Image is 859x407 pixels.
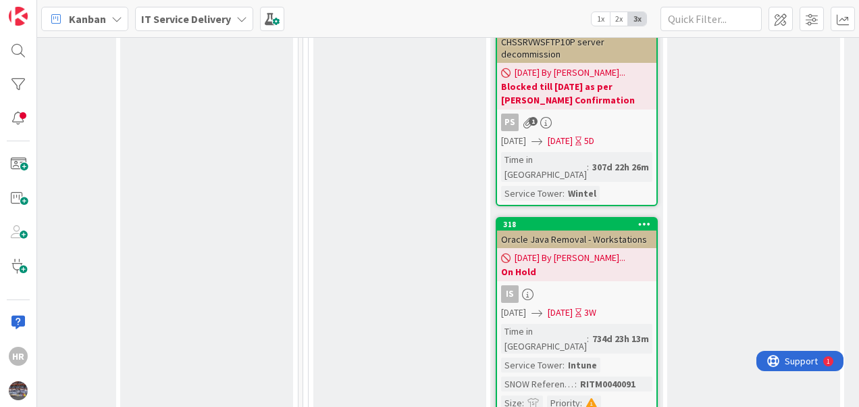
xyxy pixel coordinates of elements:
span: [DATE] [501,134,526,148]
span: : [575,377,577,391]
div: SNOW Reference Number [501,377,575,391]
div: PS [497,114,656,131]
div: Is [501,285,519,303]
div: Intune [565,358,600,373]
span: : [587,331,589,346]
div: Service Tower [501,358,563,373]
div: 5D [584,134,594,148]
div: 307d 22h 26m [589,160,652,174]
span: 3x [628,12,646,26]
div: Oracle Java Removal - Workstations [497,231,656,248]
img: avatar [9,381,28,400]
b: IT Service Delivery [141,12,231,26]
span: [DATE] [548,306,573,320]
a: CHSSRVWSFTP10P server decommission[DATE] By [PERSON_NAME]...Blocked till [DATE] as per [PERSON_NA... [496,20,658,206]
div: 318 [497,218,656,231]
b: On Hold [501,265,652,279]
div: 318 [503,220,656,229]
span: : [563,358,565,373]
b: Blocked till [DATE] as per [PERSON_NAME] Confirmation [501,80,652,107]
div: CHSSRVWSFTP10P server decommission [497,33,656,63]
span: 2x [610,12,628,26]
span: : [587,160,589,174]
div: Is [497,285,656,303]
div: HR [9,347,28,366]
div: 734d 23h 13m [589,331,652,346]
div: 318Oracle Java Removal - Workstations [497,218,656,248]
div: CHSSRVWSFTP10P server decommission [497,21,656,63]
div: Wintel [565,186,600,201]
img: Visit kanbanzone.com [9,7,28,26]
span: [DATE] [501,306,526,320]
div: Service Tower [501,186,563,201]
span: Support [28,2,61,18]
div: Time in [GEOGRAPHIC_DATA] [501,324,587,354]
span: Kanban [69,11,106,27]
div: 3W [584,306,596,320]
div: Time in [GEOGRAPHIC_DATA] [501,152,587,182]
span: [DATE] By [PERSON_NAME]... [515,66,625,80]
input: Quick Filter... [660,7,762,31]
div: PS [501,114,519,131]
span: [DATE] [548,134,573,148]
div: RITM0040091 [577,377,639,391]
span: : [563,186,565,201]
div: 1 [70,5,74,16]
span: 1 [529,117,538,126]
span: [DATE] By [PERSON_NAME]... [515,251,625,265]
span: 1x [592,12,610,26]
